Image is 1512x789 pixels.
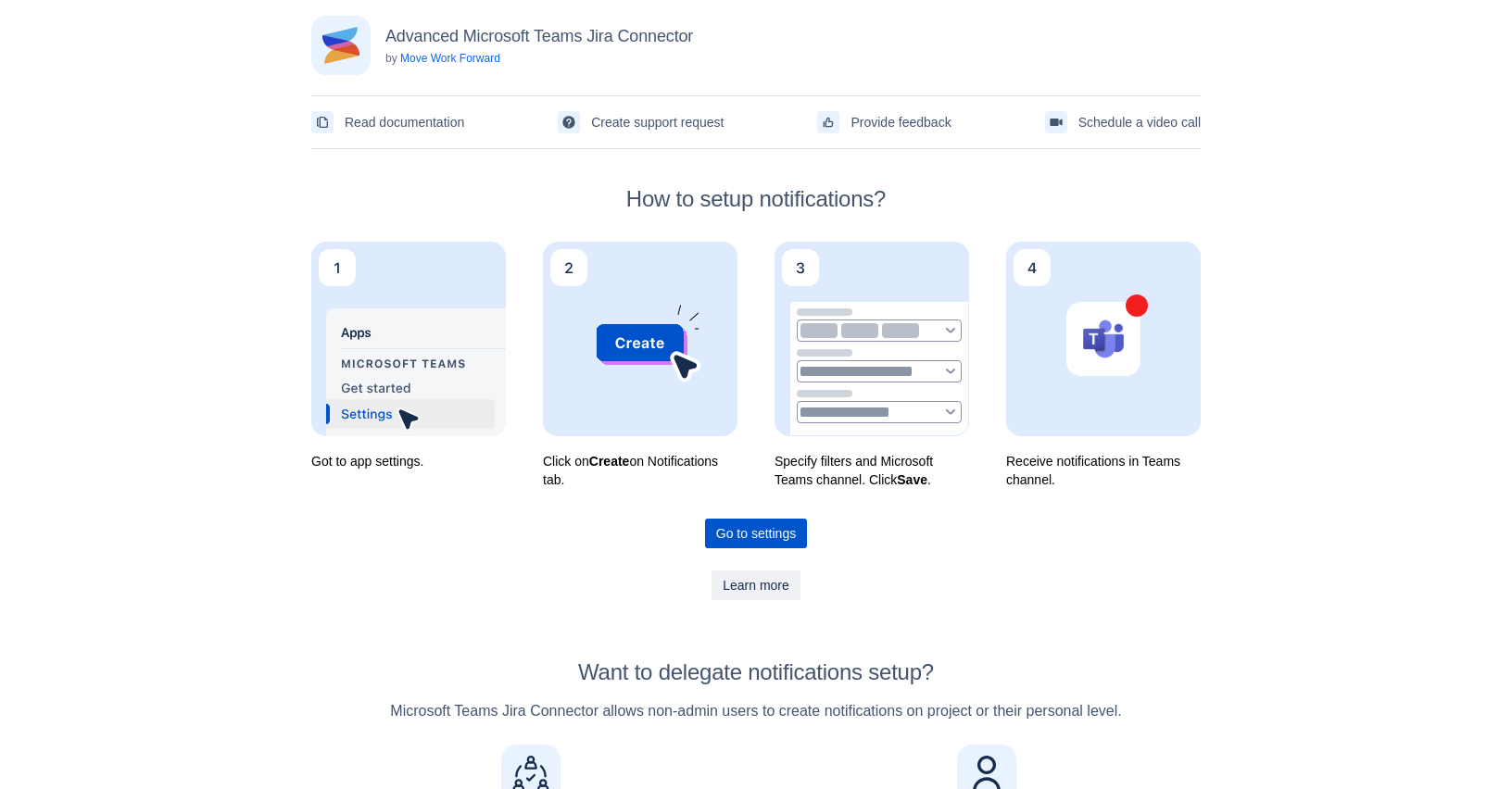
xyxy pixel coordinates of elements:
[1006,452,1201,489] p: Receive notifications in Teams channel.
[543,452,737,489] p: Click on on Notifications tab.
[723,570,789,600] span: Learn more
[1006,242,1201,436] img: Receive notifications in Teams channel.
[385,51,693,66] p: by
[311,452,506,470] p: Got to app settings.
[1045,107,1201,137] a: Schedule a video call
[311,186,1201,212] h2: How to setup notifications?
[543,242,737,436] img: Click on <b>Create</b> on Notifications tab.
[311,242,506,436] img: Got to app settings.
[345,107,464,137] span: Read documentation
[589,454,630,469] b: Create
[400,52,500,65] a: Move Work Forward
[850,107,951,137] span: Provide feedback
[311,659,1201,685] h2: Want to delegate notifications setup?
[775,452,969,489] p: Specify filters and Microsoft Teams channel. Click .
[561,115,576,130] span: support
[705,519,807,548] a: Go to settings
[591,107,724,137] span: Create support request
[1049,115,1064,130] span: videoCall
[311,16,371,75] img: Advanced Microsoft Teams Jira Connector
[1078,107,1201,137] span: Schedule a video call
[821,115,836,130] span: feedback
[897,472,927,487] b: Save
[817,107,951,137] a: Provide feedback
[311,700,1201,722] p: Microsoft Teams Jira Connector allows non-admin users to create notifications on project or their...
[712,570,800,600] a: Learn more
[775,242,969,436] img: Specify filters and Microsoft Teams channel. Click <b>Save</b>.
[311,107,464,137] a: Read documentation
[315,115,330,130] span: documentation
[716,519,796,548] span: Go to settings
[385,25,693,47] h3: Advanced Microsoft Teams Jira Connector
[558,107,724,137] a: Create support request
